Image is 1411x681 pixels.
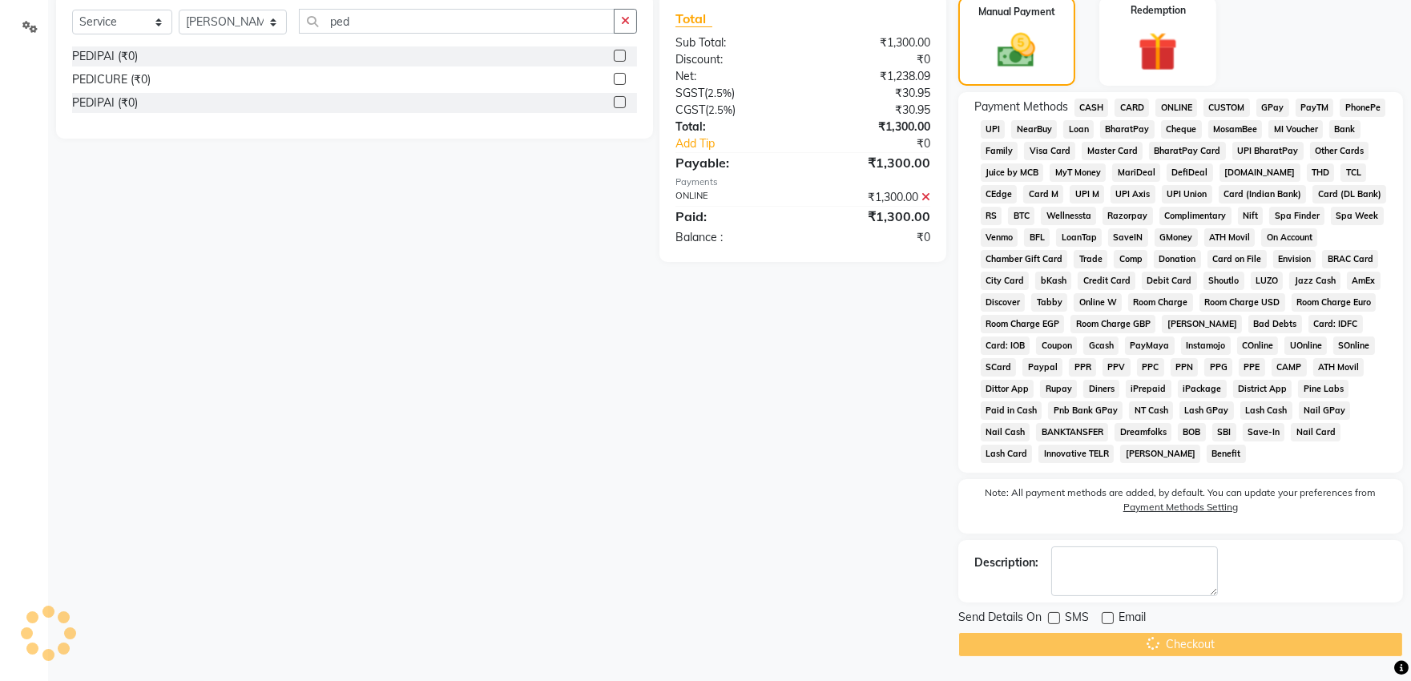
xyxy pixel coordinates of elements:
[1115,423,1171,441] span: Dreamfolks
[1179,401,1234,420] span: Lash GPay
[1114,250,1147,268] span: Comp
[1299,401,1351,420] span: Nail GPay
[1208,120,1263,139] span: MosamBee
[663,135,826,152] a: Add Tip
[1120,445,1200,463] span: [PERSON_NAME]
[1232,142,1304,160] span: UPI BharatPay
[1040,380,1077,398] span: Rupay
[803,189,942,206] div: ₹1,300.00
[981,185,1018,203] span: CEdge
[1291,423,1340,441] span: Nail Card
[1237,336,1279,355] span: COnline
[981,336,1030,355] span: Card: IOB
[986,29,1047,72] img: _cash.svg
[1296,99,1334,117] span: PayTM
[1340,99,1385,117] span: PhonePe
[1162,315,1242,333] span: [PERSON_NAME]
[978,5,1055,19] label: Manual Payment
[981,163,1044,182] span: Juice by MCB
[1155,99,1197,117] span: ONLINE
[803,51,942,68] div: ₹0
[1238,207,1264,225] span: Nift
[1149,142,1226,160] span: BharatPay Card
[1308,315,1363,333] span: Card: IDFC
[981,423,1030,441] span: Nail Cash
[1203,272,1244,290] span: Shoutlo
[1112,163,1160,182] span: MariDeal
[708,87,732,99] span: 2.5%
[803,229,942,246] div: ₹0
[974,99,1068,115] span: Payment Methods
[803,207,942,226] div: ₹1,300.00
[1159,207,1232,225] span: Complimentary
[981,293,1026,312] span: Discover
[663,85,803,102] div: ( )
[72,48,138,65] div: PEDIPAI (₹0)
[1161,120,1202,139] span: Cheque
[1167,163,1213,182] span: DefiDeal
[663,207,803,226] div: Paid:
[1125,336,1175,355] span: PayMaya
[1251,272,1284,290] span: LUZO
[1273,250,1316,268] span: Envision
[803,34,942,51] div: ₹1,300.00
[1056,228,1102,247] span: LoanTap
[1313,358,1365,377] span: ATH Movil
[803,102,942,119] div: ₹30.95
[803,119,942,135] div: ₹1,300.00
[663,68,803,85] div: Net:
[1204,228,1256,247] span: ATH Movil
[1108,228,1148,247] span: SaveIN
[1269,207,1324,225] span: Spa Finder
[1207,250,1267,268] span: Card on File
[1256,99,1289,117] span: GPay
[1331,207,1384,225] span: Spa Week
[1074,250,1107,268] span: Trade
[981,207,1002,225] span: RS
[981,358,1017,377] span: SCard
[1070,185,1104,203] span: UPI M
[1289,272,1340,290] span: Jazz Cash
[981,142,1018,160] span: Family
[675,103,705,117] span: CGST
[1322,250,1378,268] span: BRAC Card
[1069,358,1096,377] span: PPR
[1119,609,1146,629] span: Email
[803,68,942,85] div: ₹1,238.09
[663,34,803,51] div: Sub Total:
[803,85,942,102] div: ₹30.95
[72,95,138,111] div: PEDIPAI (₹0)
[675,175,929,189] div: Payments
[1310,142,1369,160] span: Other Cards
[1126,27,1190,76] img: _gift.svg
[1103,207,1153,225] span: Razorpay
[663,153,803,172] div: Payable:
[974,486,1387,521] label: Note: All payment methods are added, by default. You can update your preferences from
[1329,120,1361,139] span: Bank
[958,609,1042,629] span: Send Details On
[1082,142,1143,160] span: Master Card
[981,250,1068,268] span: Chamber Gift Card
[663,102,803,119] div: ( )
[826,135,942,152] div: ₹0
[1243,423,1285,441] span: Save-In
[981,380,1034,398] span: Dittor App
[1284,336,1327,355] span: UOnline
[1272,358,1307,377] span: CAMP
[1154,250,1201,268] span: Donation
[1050,163,1106,182] span: MyT Money
[1199,293,1285,312] span: Room Charge USD
[981,315,1065,333] span: Room Charge EGP
[663,51,803,68] div: Discount:
[675,86,704,100] span: SGST
[981,228,1018,247] span: Venmo
[1204,358,1232,377] span: PPG
[663,189,803,206] div: ONLINE
[1239,358,1265,377] span: PPE
[1333,336,1375,355] span: SOnline
[1178,423,1206,441] span: BOB
[1063,120,1094,139] span: Loan
[1248,315,1302,333] span: Bad Debts
[1111,185,1155,203] span: UPI Axis
[1031,293,1067,312] span: Tabby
